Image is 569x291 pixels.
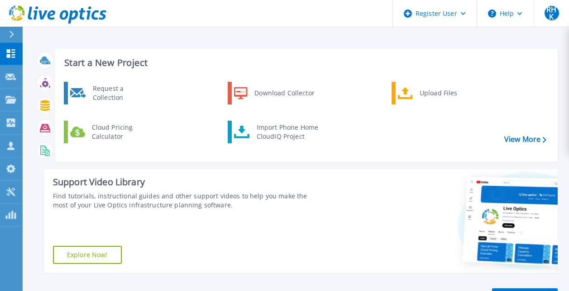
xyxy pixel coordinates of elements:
a: Explore Now! [53,246,122,264]
div: Upload Files [415,84,482,102]
div: Support Video Library [53,176,320,188]
h3: Start a New Project [64,58,546,68]
div: Import Phone Home CloudIQ Project [252,123,323,141]
a: Cloud Pricing Calculator [64,121,157,143]
a: Upload Files [392,82,484,104]
div: Cloud Pricing Calculator [87,123,154,141]
div: Download Collector [250,84,318,102]
a: Request a Collection [64,82,157,104]
span: RHK [545,6,559,20]
div: Find tutorials, instructional guides and other support videos to help you make the most of your L... [53,192,320,210]
div: Request a Collection [88,84,154,102]
a: Download Collector [228,82,320,104]
a: View More [504,135,546,144]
